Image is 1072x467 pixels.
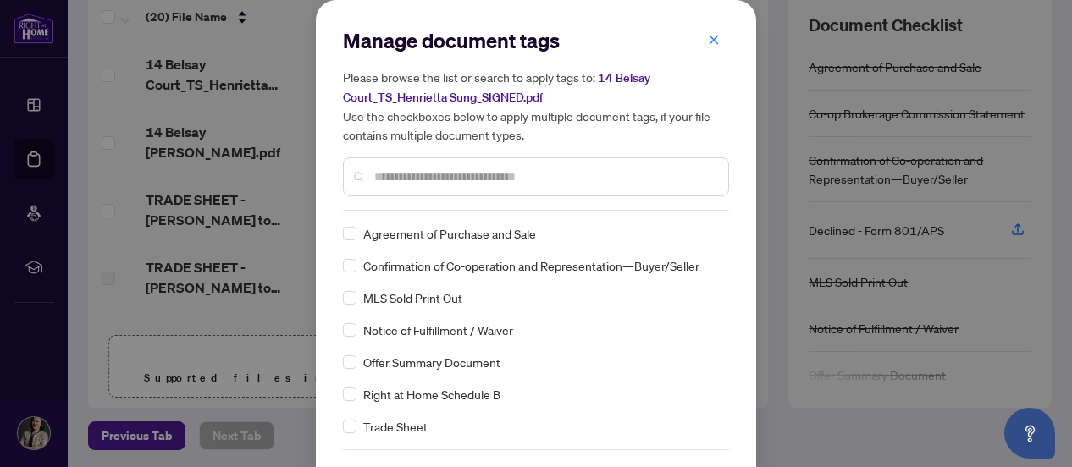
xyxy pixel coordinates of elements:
[343,68,729,144] h5: Please browse the list or search to apply tags to: Use the checkboxes below to apply multiple doc...
[343,27,729,54] h2: Manage document tags
[363,256,699,275] span: Confirmation of Co-operation and Representation—Buyer/Seller
[363,385,500,404] span: Right at Home Schedule B
[708,34,720,46] span: close
[363,321,513,339] span: Notice of Fulfillment / Waiver
[363,288,462,307] span: MLS Sold Print Out
[1004,408,1055,459] button: Open asap
[363,353,500,371] span: Offer Summary Document
[363,417,428,436] span: Trade Sheet
[363,224,536,243] span: Agreement of Purchase and Sale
